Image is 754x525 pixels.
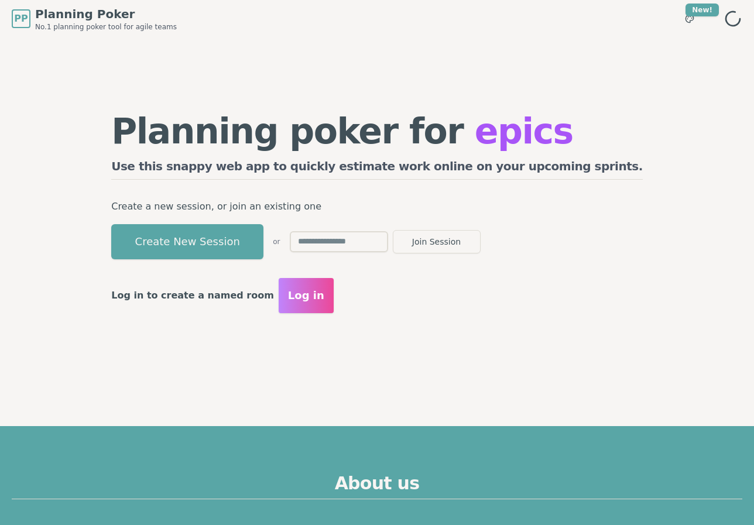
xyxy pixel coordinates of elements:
[111,114,643,149] h1: Planning poker for
[679,8,700,29] button: New!
[393,230,481,253] button: Join Session
[279,278,334,313] button: Log in
[111,158,643,180] h2: Use this snappy web app to quickly estimate work online on your upcoming sprints.
[12,473,742,499] h2: About us
[35,6,177,22] span: Planning Poker
[111,224,263,259] button: Create New Session
[273,237,280,246] span: or
[288,287,324,304] span: Log in
[686,4,719,16] div: New!
[111,287,274,304] p: Log in to create a named room
[12,6,177,32] a: PPPlanning PokerNo.1 planning poker tool for agile teams
[111,198,643,215] p: Create a new session, or join an existing one
[35,22,177,32] span: No.1 planning poker tool for agile teams
[475,111,573,152] span: epics
[14,12,28,26] span: PP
